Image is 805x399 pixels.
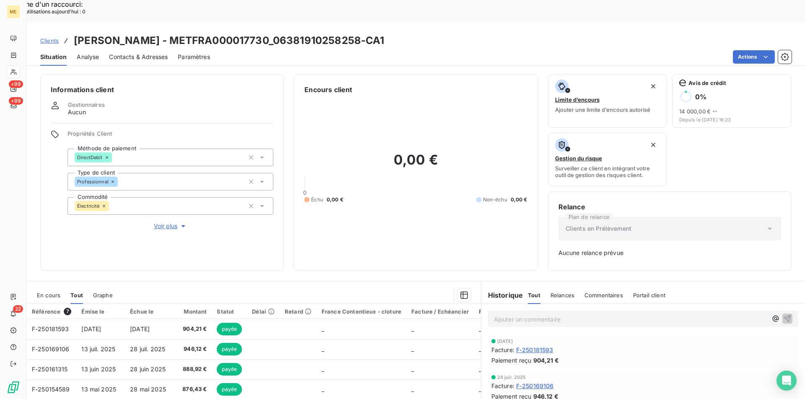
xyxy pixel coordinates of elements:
[64,308,71,315] span: 7
[112,154,119,161] input: Ajouter une valeur
[40,53,67,61] span: Situation
[516,381,554,390] span: F-250169106
[154,222,187,230] span: Voir plus
[77,203,100,209] span: Électricité
[180,345,207,353] span: 946,12 €
[9,80,23,88] span: +99
[679,117,784,122] span: Depuis le [DATE] 16:23
[551,292,574,299] span: Relances
[81,386,116,393] span: 13 mai 2025
[479,325,481,332] span: _
[32,345,70,353] span: F-250169106
[9,97,23,105] span: +99
[180,385,207,394] span: 876,43 €
[130,345,165,353] span: 28 juil. 2025
[252,308,275,315] div: Délai
[74,33,384,48] h3: [PERSON_NAME] - METFRA000017730_06381910258258-CA1
[533,356,559,365] span: 904,21 €
[217,343,242,355] span: payée
[566,224,631,233] span: Clients en Prélèvement
[32,325,69,332] span: F-250181593
[130,386,166,393] span: 28 mai 2025
[555,96,600,103] span: Limite d’encours
[548,133,667,186] button: Gestion du risqueSurveiller ce client en intégrant votre outil de gestion des risques client.
[479,308,566,315] div: France Contentieux - ouverture
[109,202,116,210] input: Ajouter une valeur
[68,130,273,142] span: Propriétés Client
[411,366,414,373] span: _
[311,196,323,203] span: Échu
[411,325,414,332] span: _
[322,325,324,332] span: _
[130,325,150,332] span: [DATE]
[558,202,781,212] h6: Relance
[322,386,324,393] span: _
[32,366,68,373] span: F-250161315
[491,345,514,354] span: Facture :
[695,93,706,101] h6: 0 %
[479,345,481,353] span: _
[81,308,120,315] div: Émise le
[285,308,312,315] div: Retard
[411,308,469,315] div: Facture / Echéancier
[7,381,20,394] img: Logo LeanPay
[81,366,116,373] span: 13 juin 2025
[68,221,273,231] button: Voir plus
[491,356,532,365] span: Paiement reçu
[93,292,113,299] span: Graphe
[555,106,650,113] span: Ajouter une limite d’encours autorisé
[322,308,401,315] div: France Contentieux - cloture
[81,325,101,332] span: [DATE]
[180,325,207,333] span: 904,21 €
[217,363,242,376] span: payée
[303,189,306,196] span: 0
[497,339,513,344] span: [DATE]
[776,371,797,391] div: Open Intercom Messenger
[516,345,553,354] span: F-250181593
[109,53,168,61] span: Contacts & Adresses
[322,366,324,373] span: _
[304,85,352,95] h6: Encours client
[555,165,660,178] span: Surveiller ce client en intégrant votre outil de gestion des risques client.
[322,345,324,353] span: _
[68,101,105,108] span: Gestionnaires
[555,155,602,162] span: Gestion du risque
[40,36,59,45] a: Clients
[304,152,527,177] h2: 0,00 €
[411,345,414,353] span: _
[481,290,523,300] h6: Historique
[558,249,781,257] span: Aucune relance prévue
[180,308,207,315] div: Montant
[32,308,71,315] div: Référence
[130,308,170,315] div: Échue le
[479,386,481,393] span: _
[688,80,726,86] span: Avis de crédit
[217,323,242,335] span: payée
[633,292,665,299] span: Portail client
[130,366,166,373] span: 28 juin 2025
[77,179,109,184] span: Professionnel
[81,345,115,353] span: 13 juil. 2025
[327,196,343,203] span: 0,00 €
[548,74,667,128] button: Limite d’encoursAjouter une limite d’encours autorisé
[491,381,514,390] span: Facture :
[733,50,775,64] button: Actions
[118,178,125,185] input: Ajouter une valeur
[68,108,86,116] span: Aucun
[479,366,481,373] span: _
[178,53,210,61] span: Paramètres
[32,386,70,393] span: F-250154589
[13,305,23,313] span: 22
[77,155,103,160] span: DirectDebit
[411,386,414,393] span: _
[511,196,527,203] span: 0,00 €
[679,108,711,115] span: 14 000,00 €
[70,292,83,299] span: Tout
[40,37,59,44] span: Clients
[528,292,540,299] span: Tout
[37,292,60,299] span: En cours
[584,292,623,299] span: Commentaires
[483,196,507,203] span: Non-échu
[217,383,242,396] span: payée
[77,53,99,61] span: Analyse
